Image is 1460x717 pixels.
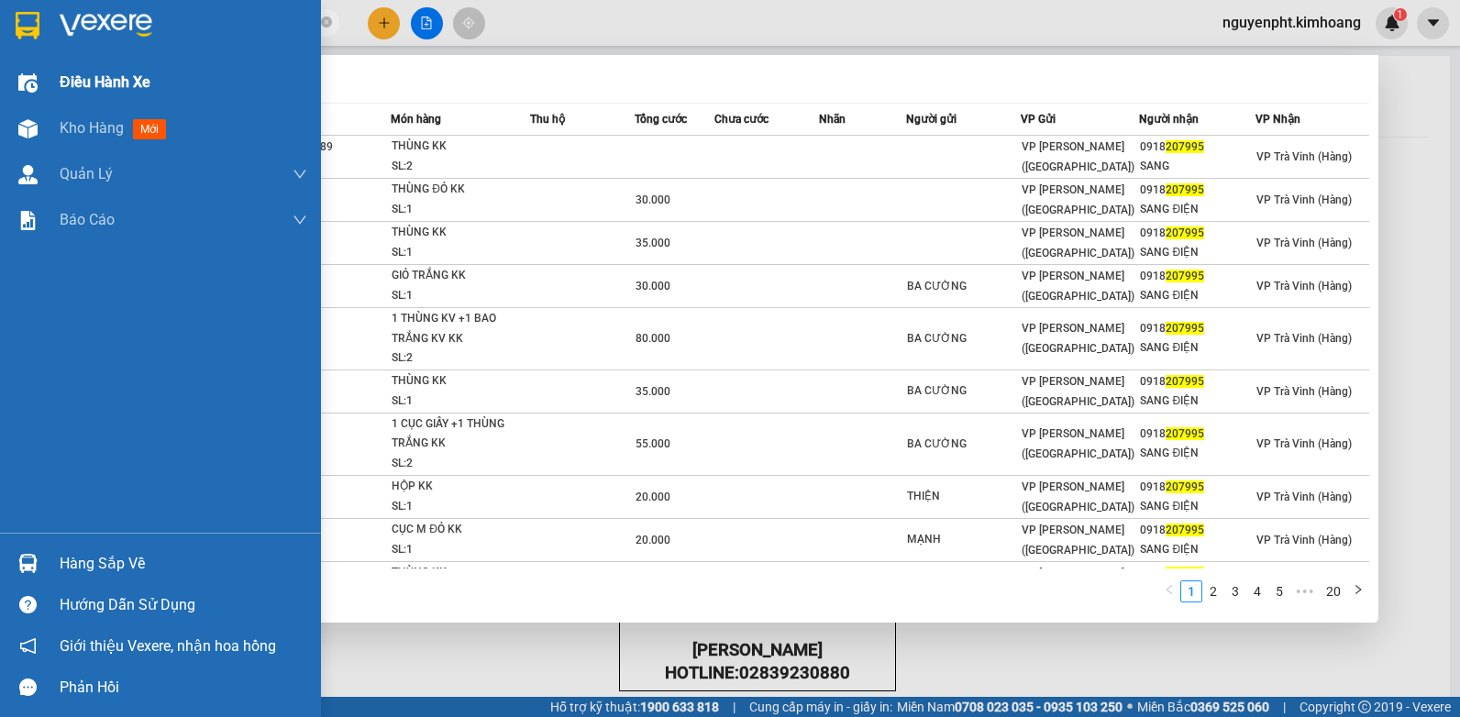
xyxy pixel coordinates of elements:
[392,392,529,412] div: SL: 1
[1166,270,1204,282] span: 207995
[636,280,670,292] span: 30.000
[321,15,332,32] span: close-circle
[392,286,529,306] div: SL: 1
[1225,581,1245,601] a: 3
[60,674,307,701] div: Phản hồi
[392,540,529,560] div: SL: 1
[1246,580,1268,602] li: 4
[392,477,529,497] div: HỘP KK
[392,497,529,517] div: SL: 1
[1353,584,1364,595] span: right
[392,371,529,392] div: THÙNG KK
[1269,581,1289,601] a: 5
[1140,181,1254,200] div: 0918
[392,223,529,243] div: THÙNG KK
[1140,540,1254,559] div: SANG ĐIỆN
[1166,480,1204,493] span: 207995
[18,73,38,93] img: warehouse-icon
[636,534,670,546] span: 20.000
[907,487,1020,506] div: THIỆN
[1290,580,1320,602] li: Next 5 Pages
[1139,113,1199,126] span: Người nhận
[18,165,38,184] img: warehouse-icon
[907,530,1020,549] div: MẠNH
[1022,427,1134,460] span: VP [PERSON_NAME] ([GEOGRAPHIC_DATA])
[392,137,529,157] div: THÙNG KK
[1022,226,1134,259] span: VP [PERSON_NAME] ([GEOGRAPHIC_DATA])
[1181,581,1201,601] a: 1
[1140,521,1254,540] div: 0918
[1166,524,1204,536] span: 207995
[636,332,670,345] span: 80.000
[293,213,307,227] span: down
[1166,322,1204,335] span: 207995
[1022,140,1134,173] span: VP [PERSON_NAME] ([GEOGRAPHIC_DATA])
[1256,237,1352,249] span: VP Trà Vinh (Hàng)
[1140,243,1254,262] div: SANG ĐIỆN
[392,414,529,454] div: 1 CỤC GIẤY +1 THÙNG TRẮNG KK
[1290,580,1320,602] span: •••
[60,591,307,619] div: Hướng dẫn sử dụng
[1022,322,1134,355] span: VP [PERSON_NAME] ([GEOGRAPHIC_DATA])
[1202,580,1224,602] li: 2
[1256,332,1352,345] span: VP Trà Vinh (Hàng)
[1256,534,1352,546] span: VP Trà Vinh (Hàng)
[1256,385,1352,398] span: VP Trà Vinh (Hàng)
[60,162,113,185] span: Quản Lý
[1203,581,1223,601] a: 2
[1347,580,1369,602] button: right
[530,113,565,126] span: Thu hộ
[60,208,115,231] span: Báo cáo
[1268,580,1290,602] li: 5
[60,71,150,94] span: Điều hành xe
[1166,567,1204,579] span: 207995
[392,454,529,474] div: SL: 2
[1320,580,1347,602] li: 20
[392,563,529,583] div: THÙNG KK
[1256,437,1352,450] span: VP Trà Vinh (Hàng)
[1140,497,1254,516] div: SANG ĐIỆN
[392,348,529,369] div: SL: 2
[1256,280,1352,292] span: VP Trà Vinh (Hàng)
[907,381,1020,401] div: BA CƯỜNG
[1166,375,1204,388] span: 207995
[1140,425,1254,444] div: 0918
[1022,183,1134,216] span: VP [PERSON_NAME] ([GEOGRAPHIC_DATA])
[635,113,687,126] span: Tổng cước
[636,237,670,249] span: 35.000
[321,17,332,28] span: close-circle
[1022,270,1134,303] span: VP [PERSON_NAME] ([GEOGRAPHIC_DATA])
[1022,524,1134,557] span: VP [PERSON_NAME] ([GEOGRAPHIC_DATA])
[1140,338,1254,358] div: SANG ĐIỆN
[907,277,1020,296] div: BA CƯỜNG
[1166,226,1204,239] span: 207995
[60,550,307,578] div: Hàng sắp về
[907,435,1020,454] div: BA CƯỜNG
[1140,478,1254,497] div: 0918
[391,113,441,126] span: Món hàng
[1140,157,1254,176] div: SANG
[60,119,124,137] span: Kho hàng
[392,200,529,220] div: SL: 1
[1022,480,1134,513] span: VP [PERSON_NAME] ([GEOGRAPHIC_DATA])
[392,266,529,286] div: GIỎ TRẮNG KK
[1140,319,1254,338] div: 0918
[1140,444,1254,463] div: SANG ĐIỆN
[60,634,276,657] span: Giới thiệu Vexere, nhận hoa hồng
[1022,375,1134,408] span: VP [PERSON_NAME] ([GEOGRAPHIC_DATA])
[1164,584,1175,595] span: left
[18,119,38,138] img: warehouse-icon
[1140,200,1254,219] div: SANG ĐIỆN
[293,167,307,182] span: down
[392,180,529,200] div: THÙNG ĐỎ KK
[19,678,37,696] span: message
[1021,113,1056,126] span: VP Gửi
[392,309,529,348] div: 1 THÙNG KV +1 BAO TRẮNG KV KK
[1256,193,1352,206] span: VP Trà Vinh (Hàng)
[1224,580,1246,602] li: 3
[1255,113,1300,126] span: VP Nhận
[18,554,38,573] img: warehouse-icon
[636,385,670,398] span: 35.000
[18,211,38,230] img: solution-icon
[19,596,37,613] span: question-circle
